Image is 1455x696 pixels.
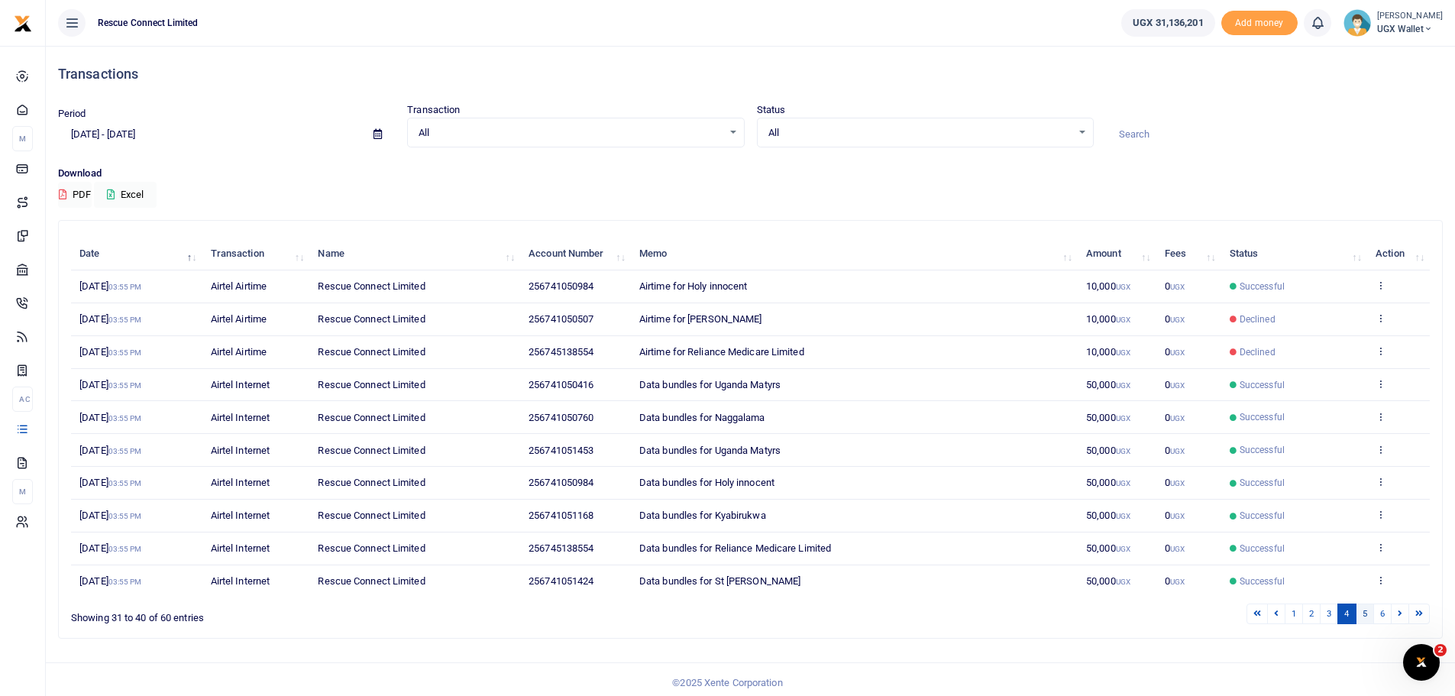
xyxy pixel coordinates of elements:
[1170,447,1185,455] small: UGX
[79,510,141,521] span: [DATE]
[1170,348,1185,357] small: UGX
[108,545,142,553] small: 03:55 PM
[318,379,425,390] span: Rescue Connect Limited
[639,542,831,554] span: Data bundles for Reliance Medicare Limited
[1086,575,1130,587] span: 50,000
[1240,345,1276,359] span: Declined
[211,346,267,358] span: Airtel Airtime
[108,316,142,324] small: 03:55 PM
[1337,604,1356,624] a: 4
[1170,283,1185,291] small: UGX
[529,379,593,390] span: 256741050416
[1133,15,1203,31] span: UGX 31,136,201
[639,280,748,292] span: Airtime for Holy innocent
[1121,9,1214,37] a: UGX 31,136,201
[1356,604,1374,624] a: 5
[211,542,270,554] span: Airtel Internet
[1170,316,1185,324] small: UGX
[1116,414,1130,422] small: UGX
[211,575,270,587] span: Airtel Internet
[529,346,593,358] span: 256745138554
[1086,510,1130,521] span: 50,000
[79,445,141,456] span: [DATE]
[318,412,425,423] span: Rescue Connect Limited
[1165,445,1185,456] span: 0
[757,102,786,118] label: Status
[14,15,32,33] img: logo-small
[639,412,765,423] span: Data bundles for Naggalama
[1165,510,1185,521] span: 0
[1320,604,1338,624] a: 3
[79,313,141,325] span: [DATE]
[71,602,631,626] div: Showing 31 to 40 of 60 entries
[529,412,593,423] span: 256741050760
[1116,578,1130,586] small: UGX
[1086,280,1130,292] span: 10,000
[1170,512,1185,520] small: UGX
[79,346,141,358] span: [DATE]
[1165,313,1185,325] span: 0
[768,125,1072,141] span: All
[1377,22,1443,36] span: UGX Wallet
[1377,10,1443,23] small: [PERSON_NAME]
[1240,312,1276,326] span: Declined
[1116,348,1130,357] small: UGX
[1165,379,1185,390] span: 0
[211,280,267,292] span: Airtel Airtime
[58,106,86,121] label: Period
[407,102,460,118] label: Transaction
[318,510,425,521] span: Rescue Connect Limited
[1240,410,1285,424] span: Successful
[12,126,33,151] li: M
[1240,378,1285,392] span: Successful
[529,313,593,325] span: 256741050507
[1403,644,1440,681] iframe: Intercom live chat
[12,479,33,504] li: M
[202,238,309,270] th: Transaction: activate to sort column ascending
[1343,9,1443,37] a: profile-user [PERSON_NAME] UGX Wallet
[1086,346,1130,358] span: 10,000
[108,479,142,487] small: 03:55 PM
[1170,545,1185,553] small: UGX
[1165,542,1185,554] span: 0
[211,477,270,488] span: Airtel Internet
[318,313,425,325] span: Rescue Connect Limited
[1086,379,1130,390] span: 50,000
[108,447,142,455] small: 03:55 PM
[211,412,270,423] span: Airtel Internet
[631,238,1078,270] th: Memo: activate to sort column ascending
[1086,477,1130,488] span: 50,000
[1240,280,1285,293] span: Successful
[1240,476,1285,490] span: Successful
[1086,445,1130,456] span: 50,000
[1240,575,1285,588] span: Successful
[1086,542,1130,554] span: 50,000
[79,379,141,390] span: [DATE]
[58,66,1443,83] h4: Transactions
[1078,238,1156,270] th: Amount: activate to sort column ascending
[79,280,141,292] span: [DATE]
[1165,280,1185,292] span: 0
[211,510,270,521] span: Airtel Internet
[1367,238,1430,270] th: Action: activate to sort column ascending
[79,575,141,587] span: [DATE]
[108,512,142,520] small: 03:55 PM
[1116,479,1130,487] small: UGX
[639,510,766,521] span: Data bundles for Kyabirukwa
[1170,381,1185,390] small: UGX
[520,238,631,270] th: Account Number: activate to sort column ascending
[1165,477,1185,488] span: 0
[58,121,361,147] input: select period
[79,412,141,423] span: [DATE]
[639,575,800,587] span: Data bundles for St [PERSON_NAME]
[529,477,593,488] span: 256741050984
[211,379,270,390] span: Airtel Internet
[1086,313,1130,325] span: 10,000
[1165,346,1185,358] span: 0
[14,17,32,28] a: logo-small logo-large logo-large
[58,182,92,208] button: PDF
[1116,545,1130,553] small: UGX
[639,379,781,390] span: Data bundles for Uganda Matyrs
[1116,283,1130,291] small: UGX
[1116,512,1130,520] small: UGX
